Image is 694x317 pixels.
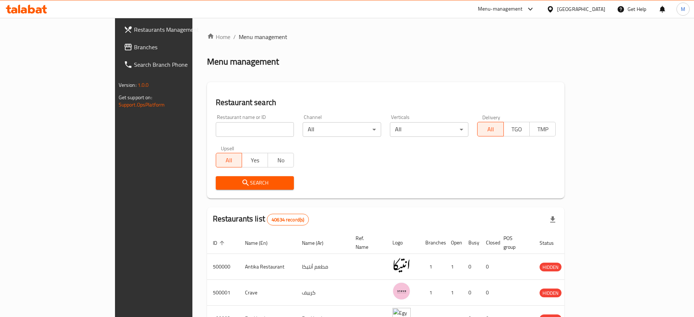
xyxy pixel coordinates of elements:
img: Antika Restaurant [392,256,411,274]
span: Branches [134,43,225,51]
span: HIDDEN [540,263,561,271]
td: 1 [419,254,445,280]
button: TGO [503,122,530,136]
td: 0 [463,280,480,306]
nav: breadcrumb [207,32,565,41]
span: POS group [503,234,525,251]
input: Search for restaurant name or ID.. [216,122,294,137]
span: Yes [245,155,265,166]
span: Ref. Name [356,234,378,251]
button: TMP [529,122,556,136]
span: Name (Ar) [302,239,333,247]
button: All [216,153,242,167]
td: 0 [480,254,498,280]
span: No [271,155,291,166]
td: كرييف [296,280,350,306]
button: No [268,153,294,167]
span: 1.0.0 [138,80,149,90]
a: Support.OpsPlatform [119,100,165,109]
span: HIDDEN [540,289,561,297]
td: مطعم أنتيكا [296,254,350,280]
span: All [219,155,239,166]
span: Restaurants Management [134,25,225,34]
button: All [477,122,503,136]
button: Search [216,176,294,190]
span: All [480,124,501,135]
td: 1 [445,254,463,280]
span: ID [213,239,227,247]
span: Search Branch Phone [134,60,225,69]
a: Search Branch Phone [118,56,231,73]
span: Search [222,178,288,188]
td: 0 [463,254,480,280]
th: Branches [419,232,445,254]
button: Yes [242,153,268,167]
td: Antika Restaurant [239,254,296,280]
th: Busy [463,232,480,254]
span: TGO [507,124,527,135]
span: Get support on: [119,93,152,102]
div: [GEOGRAPHIC_DATA] [557,5,605,13]
a: Branches [118,38,231,56]
a: Restaurants Management [118,21,231,38]
span: TMP [533,124,553,135]
li: / [233,32,236,41]
div: All [303,122,381,137]
div: All [390,122,468,137]
h2: Menu management [207,56,279,67]
span: 40634 record(s) [267,216,308,223]
th: Open [445,232,463,254]
h2: Restaurants list [213,213,309,225]
div: Export file [544,211,561,228]
th: Logo [387,232,419,254]
label: Upsell [221,146,234,151]
img: Crave [392,282,411,300]
span: Name (En) [245,239,277,247]
td: 1 [445,280,463,306]
td: Crave [239,280,296,306]
div: Total records count [267,214,309,225]
th: Closed [480,232,498,254]
span: Menu management [239,32,287,41]
span: M [681,5,685,13]
span: Status [540,239,563,247]
span: Version: [119,80,137,90]
label: Delivery [482,115,501,120]
td: 1 [419,280,445,306]
td: 0 [480,280,498,306]
div: Menu-management [478,5,523,13]
h2: Restaurant search [216,97,556,108]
